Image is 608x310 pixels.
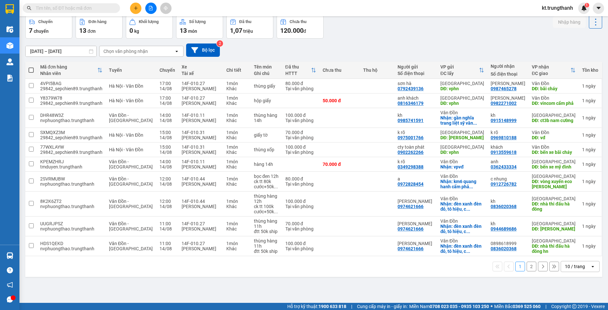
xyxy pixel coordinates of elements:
div: c giang [398,199,434,204]
div: bọc đen 12h [254,174,279,179]
div: Tuyến [109,68,153,73]
div: UUGRJPSZ [40,221,102,226]
span: caret-down [596,5,602,11]
div: 14/08 [160,101,175,106]
div: Vân Đồn [440,159,484,164]
div: Vân Đồn [440,174,484,179]
div: DĐ: bến xe bãi cháy [532,150,576,155]
div: 14F-010.44 [182,199,220,204]
div: [GEOGRAPHIC_DATA] [532,196,576,201]
div: c nhung [491,176,525,181]
div: 0987465278 [491,86,517,91]
div: cty toàn phát [398,144,434,150]
sup: 2 [217,40,223,47]
div: anh [491,159,525,164]
div: Khối lượng [139,19,159,24]
span: Hà Nội - Vân Đồn [109,83,143,89]
div: 1 [582,132,598,138]
div: 0985741591 [398,118,423,123]
div: [PERSON_NAME] [182,204,220,209]
img: logo-vxr [6,4,14,14]
div: 0792439136 [398,86,423,91]
div: Vân Đồn [440,218,484,224]
div: Khác [226,204,247,209]
div: Chưa thu [290,19,306,24]
div: 1 món [226,144,247,150]
div: 14F-010.31 [182,144,220,150]
div: Nhận: đèn xanh đèn đỏ, tô hiệu, cp-vpvđ [440,243,484,254]
div: 8K2K6ZT2 [40,199,102,204]
span: Vân Đồn - [GEOGRAPHIC_DATA] [109,113,153,123]
div: 14:00 [160,159,175,164]
img: solution-icon [6,75,13,81]
div: 1 món [226,130,247,135]
div: Chưa thu [323,68,357,73]
div: Vân Đồn [440,196,484,201]
span: Hà Nội - Vân Đồn [109,98,143,103]
div: 1 món [226,176,247,181]
div: [GEOGRAPHIC_DATA] [532,159,576,164]
div: Số lượng [189,19,206,24]
div: nvphuongthao.trungthanh [40,181,102,187]
div: 14/08 [160,204,175,209]
div: ck tt 80k cước+50k ship ngày 14/8 lúc 13h18p agri [254,179,279,189]
div: k rõ [398,159,434,164]
div: [GEOGRAPHIC_DATA] [440,130,484,135]
div: 17:00 [160,81,175,86]
div: 0969810188 [491,135,517,140]
div: DHR48W3Z [40,113,102,118]
span: 0 [129,27,133,34]
span: plus [134,6,138,10]
button: Khối lượng0kg [126,15,173,39]
div: 14F-010.44 [182,176,220,181]
div: Đã thu [239,19,251,24]
div: 2SVRMUBW [40,176,102,181]
div: 29842_sepchien89.trungthanh [40,150,102,155]
div: 1 món [226,113,247,118]
div: 29842_sepchien89.trungthanh [40,101,102,106]
div: Nhận: đèn xanh đèn đỏ, tô hiệu, cp-vpvđ [440,224,484,234]
div: 0836020368 [491,204,517,209]
div: [PERSON_NAME] [182,135,220,140]
button: Đơn hàng13đơn [76,15,123,39]
div: DĐ: vđ [532,135,576,140]
span: ... [274,209,278,214]
div: 14:00 [160,113,175,118]
div: thùng hàng 14h [254,113,279,123]
input: Tìm tên, số ĐT hoặc mã đơn [36,5,112,12]
div: 100.000 đ [285,113,316,118]
div: [PERSON_NAME] [182,86,220,91]
div: DĐ: kim giang thanh xuân hn [532,226,576,231]
input: Select a date range. [26,46,96,56]
div: thùng xốp [254,147,279,152]
div: đtt 50k ship [254,229,279,234]
div: 0974621666 [398,226,423,231]
button: Chuyến7chuyến [25,15,72,39]
div: 1 món [226,81,247,86]
div: thùy linh [491,95,525,101]
div: [GEOGRAPHIC_DATA] [532,221,576,226]
div: Vân Đồn [440,110,484,115]
div: 4VPI5BAG [40,81,102,86]
div: 11:00 [160,241,175,246]
span: 1,07 [230,27,242,34]
div: 29842_sepchien89.trungthanh [40,86,102,91]
div: 1 [582,98,598,103]
div: Tài xế [182,71,220,76]
span: 1 [586,3,588,7]
div: [GEOGRAPHIC_DATA] [440,95,484,101]
div: c giang [398,221,434,226]
div: Vân Đồn [440,238,484,243]
div: Chuyến [38,19,53,24]
div: Xe [182,64,220,69]
div: [GEOGRAPHIC_DATA] [440,81,484,86]
div: [GEOGRAPHIC_DATA] [532,174,576,179]
div: Tại văn phòng [285,181,316,187]
span: ngày [586,224,596,229]
div: 17:00 [160,95,175,101]
span: 7 [29,27,32,34]
span: triệu [243,29,253,34]
div: 1 [582,243,598,249]
div: thùng hàng 11h [254,238,279,249]
div: [PERSON_NAME] [182,164,220,169]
